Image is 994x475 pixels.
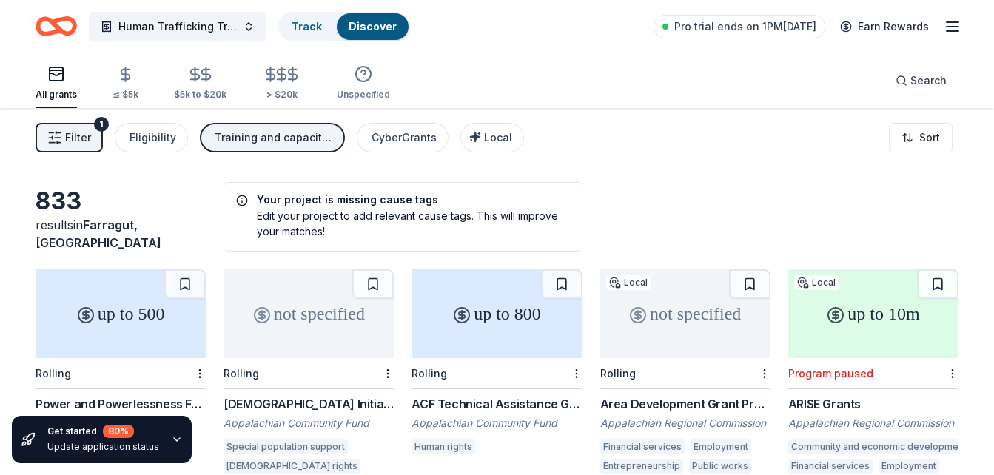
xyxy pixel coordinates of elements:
div: Public works [689,459,751,474]
div: Rolling [600,367,636,380]
div: Program paused [788,367,873,380]
a: up to 500RollingPower and Powerlessness FundAppalachian Community FundHuman rights [36,269,206,459]
div: All grants [36,89,77,101]
a: Earn Rewards [831,13,938,40]
div: CyberGrants [372,129,437,146]
div: [DEMOGRAPHIC_DATA] Initiative ([DEMOGRAPHIC_DATA], [DEMOGRAPHIC_DATA], [DEMOGRAPHIC_DATA], [DEMOG... [224,395,394,413]
a: Track [292,20,322,33]
a: Discover [349,20,397,33]
div: Appalachian Community Fund [224,416,394,431]
span: Search [910,72,947,90]
div: 1 [94,117,109,132]
button: Unspecified [337,59,390,108]
span: Human Trafficking Training & Tools [118,18,237,36]
div: Area Development Grant Program [600,395,770,413]
div: Edit your project to add relevant cause tags. This will improve your matches! [236,208,569,239]
div: Appalachian Community Fund [412,416,582,431]
div: Local [794,275,839,290]
span: Sort [919,129,940,146]
div: up to 500 [36,269,206,358]
div: Employment [691,439,751,454]
span: Pro trial ends on 1PM[DATE] [674,18,816,36]
div: Special population support [224,439,348,454]
div: Appalachian Regional Commission [788,416,958,431]
div: not specified [600,269,770,358]
button: Eligibility [115,123,188,152]
div: Unspecified [337,89,390,101]
div: Update application status [47,441,159,453]
div: Rolling [412,367,447,380]
div: results [36,216,206,252]
button: All grants [36,59,77,108]
div: Power and Powerlessness Fund [36,395,206,413]
div: not specified [224,269,394,358]
div: Eligibility [130,129,176,146]
div: Employment [879,459,939,474]
div: Community and economic development [788,439,970,454]
div: Appalachian Regional Commission [600,416,770,431]
div: Human rights [412,439,475,454]
span: Filter [65,129,91,146]
div: Financial services [788,459,873,474]
span: Farragut, [GEOGRAPHIC_DATA] [36,218,161,250]
div: 80 % [103,425,134,438]
span: Local [484,131,512,144]
a: Pro trial ends on 1PM[DATE] [654,15,825,38]
button: $5k to $20k [174,60,226,108]
button: Local [460,123,524,152]
div: ACF Technical Assistance Grants [412,395,582,413]
button: Human Trafficking Training & Tools [89,12,266,41]
button: TrackDiscover [278,12,410,41]
a: up to 800RollingACF Technical Assistance GrantsAppalachian Community FundHuman rights [412,269,582,459]
div: Entrepreneurship [600,459,683,474]
div: Financial services [600,439,685,454]
button: CyberGrants [357,123,449,152]
div: Rolling [224,367,259,380]
div: up to 800 [412,269,582,358]
div: Rolling [36,367,71,380]
button: Search [884,66,958,95]
a: Home [36,9,77,44]
div: > $20k [262,89,301,101]
div: [DEMOGRAPHIC_DATA] rights [224,459,360,474]
div: ARISE Grants [788,395,958,413]
button: Filter1 [36,123,103,152]
button: ≤ $5k [113,60,138,108]
button: Sort [889,123,953,152]
button: Training and capacity building, Other, Conference [200,123,345,152]
div: Local [606,275,651,290]
div: 833 [36,186,206,216]
span: in [36,218,161,250]
div: Get started [47,425,159,438]
button: > $20k [262,60,301,108]
div: ≤ $5k [113,89,138,101]
h5: Your project is missing cause tags [236,195,569,205]
div: up to 10m [788,269,958,358]
div: Training and capacity building, Other, Conference [215,129,333,146]
div: $5k to $20k [174,89,226,101]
